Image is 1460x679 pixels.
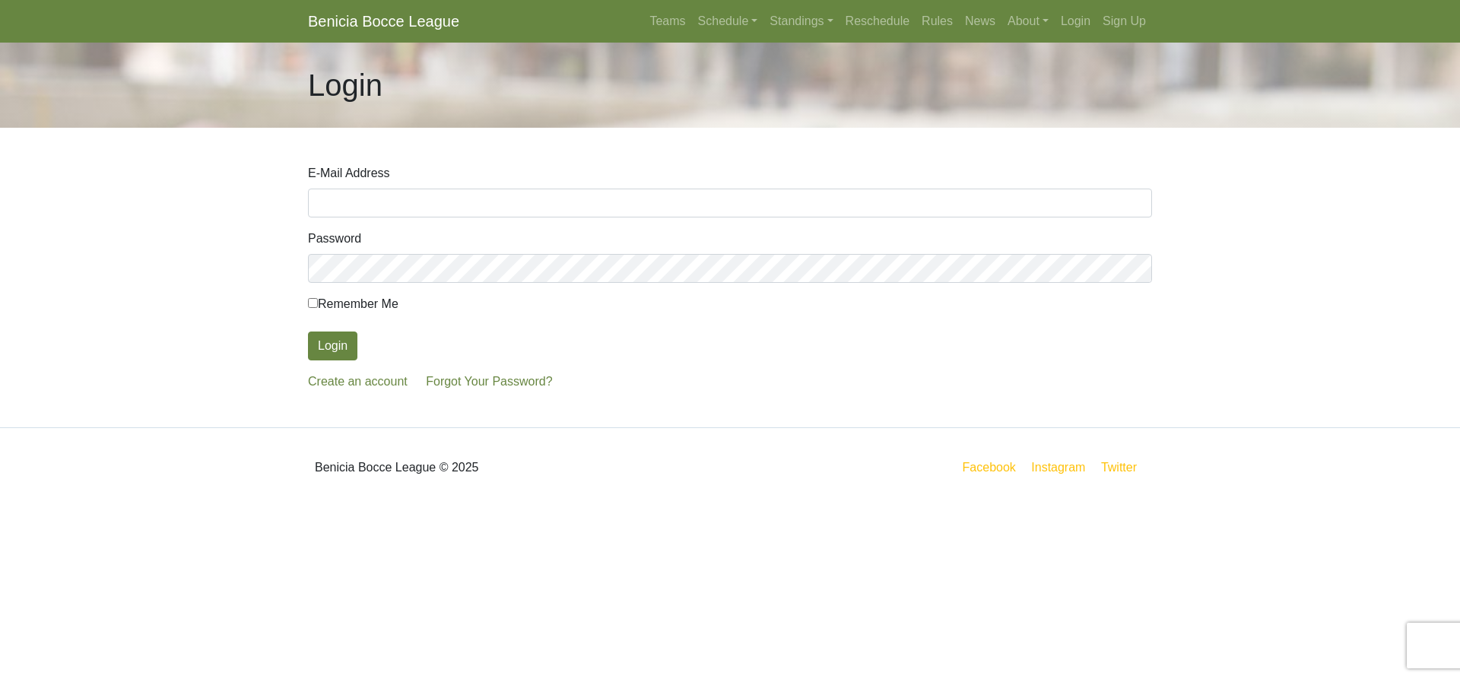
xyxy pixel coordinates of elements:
[1097,6,1152,36] a: Sign Up
[426,375,552,388] a: Forgot Your Password?
[308,230,361,248] label: Password
[1055,6,1097,36] a: Login
[1001,6,1055,36] a: About
[1098,458,1149,477] a: Twitter
[839,6,916,36] a: Reschedule
[643,6,691,36] a: Teams
[916,6,959,36] a: Rules
[308,6,459,36] a: Benicia Bocce League
[1028,458,1088,477] a: Instagram
[959,6,1001,36] a: News
[308,298,318,308] input: Remember Me
[763,6,839,36] a: Standings
[960,458,1019,477] a: Facebook
[692,6,764,36] a: Schedule
[308,332,357,360] button: Login
[308,164,390,182] label: E-Mail Address
[297,440,730,495] div: Benicia Bocce League © 2025
[308,295,398,313] label: Remember Me
[308,375,408,388] a: Create an account
[308,67,382,103] h1: Login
